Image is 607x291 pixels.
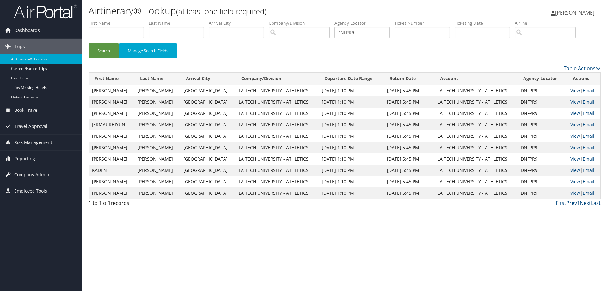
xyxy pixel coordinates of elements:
a: Email [583,99,594,105]
a: View [570,133,580,139]
th: Agency Locator: activate to sort column ascending [518,73,567,85]
td: | [567,119,600,130]
a: 1 [577,199,580,206]
td: [DATE] 5:45 PM [384,130,434,142]
a: Email [583,144,594,150]
td: LA TECH UNIVERSITY - ATHLETICS [236,108,319,119]
a: View [570,179,580,185]
label: Arrival City [209,20,269,26]
td: [DATE] 5:45 PM [384,165,434,176]
td: [DATE] 5:45 PM [384,153,434,165]
td: [GEOGRAPHIC_DATA] [180,187,236,199]
td: [PERSON_NAME] [89,96,134,108]
td: [GEOGRAPHIC_DATA] [180,130,236,142]
span: 1 [108,199,111,206]
td: | [567,176,600,187]
button: Manage Search Fields [119,43,177,58]
td: [DATE] 1:10 PM [319,85,384,96]
small: (at least one field required) [176,6,267,16]
td: [DATE] 1:10 PM [319,96,384,108]
td: [DATE] 5:45 PM [384,119,434,130]
label: Airline [515,20,580,26]
td: [DATE] 1:10 PM [319,142,384,153]
td: [PERSON_NAME] [89,153,134,165]
label: Company/Division [269,20,334,26]
td: DNFPR9 [518,165,567,176]
th: Departure Date Range: activate to sort column ascending [319,73,384,85]
td: [PERSON_NAME] [134,165,180,176]
td: [DATE] 5:45 PM [384,108,434,119]
td: LA TECH UNIVERSITY - ATHLETICS [236,187,319,199]
td: LA TECH UNIVERSITY - ATHLETICS [236,153,319,165]
td: | [567,153,600,165]
a: First [556,199,566,206]
td: JERMAURHIYUN [89,119,134,130]
td: [PERSON_NAME] [134,130,180,142]
td: [PERSON_NAME] [134,187,180,199]
label: Ticket Number [395,20,455,26]
span: Reporting [14,151,35,167]
td: LA TECH UNIVERSITY - ATHLETICS [236,130,319,142]
td: | [567,96,600,108]
a: Prev [566,199,577,206]
th: Last Name: activate to sort column ascending [134,73,180,85]
a: View [570,99,580,105]
td: DNFPR9 [518,176,567,187]
img: airportal-logo.png [14,4,77,19]
td: [DATE] 5:45 PM [384,142,434,153]
div: 1 to 1 of records [89,199,210,210]
td: DNFPR9 [518,187,567,199]
td: [PERSON_NAME] [89,142,134,153]
a: Email [583,122,594,128]
td: [DATE] 5:45 PM [384,187,434,199]
td: LA TECH UNIVERSITY - ATHLETICS [434,165,518,176]
td: LA TECH UNIVERSITY - ATHLETICS [434,187,518,199]
td: [PERSON_NAME] [134,142,180,153]
span: Employee Tools [14,183,47,199]
a: Last [591,199,601,206]
th: Account: activate to sort column ascending [434,73,518,85]
td: [DATE] 5:45 PM [384,96,434,108]
th: First Name: activate to sort column ascending [89,73,134,85]
td: [DATE] 5:45 PM [384,176,434,187]
a: View [570,110,580,116]
td: [PERSON_NAME] [89,85,134,96]
td: [DATE] 1:10 PM [319,187,384,199]
a: View [570,190,580,196]
td: [PERSON_NAME] [134,96,180,108]
td: [PERSON_NAME] [134,108,180,119]
td: | [567,165,600,176]
td: LA TECH UNIVERSITY - ATHLETICS [434,85,518,96]
a: View [570,122,580,128]
label: Ticketing Date [455,20,515,26]
td: LA TECH UNIVERSITY - ATHLETICS [236,96,319,108]
label: Agency Locator [334,20,395,26]
td: [PERSON_NAME] [134,176,180,187]
td: [PERSON_NAME] [89,176,134,187]
span: Dashboards [14,22,40,38]
td: | [567,108,600,119]
a: [PERSON_NAME] [551,3,601,22]
td: | [567,85,600,96]
td: | [567,142,600,153]
td: LA TECH UNIVERSITY - ATHLETICS [236,142,319,153]
button: Search [89,43,119,58]
td: DNFPR9 [518,85,567,96]
td: [GEOGRAPHIC_DATA] [180,96,236,108]
td: DNFPR9 [518,130,567,142]
td: LA TECH UNIVERSITY - ATHLETICS [434,130,518,142]
td: | [567,130,600,142]
label: First Name [89,20,149,26]
td: [GEOGRAPHIC_DATA] [180,119,236,130]
span: Book Travel [14,102,39,118]
a: View [570,167,580,173]
td: [PERSON_NAME] [89,187,134,199]
td: [PERSON_NAME] [89,108,134,119]
td: KADEN [89,165,134,176]
td: DNFPR9 [518,96,567,108]
td: [DATE] 1:10 PM [319,153,384,165]
a: Email [583,179,594,185]
td: LA TECH UNIVERSITY - ATHLETICS [434,108,518,119]
a: Next [580,199,591,206]
a: View [570,156,580,162]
